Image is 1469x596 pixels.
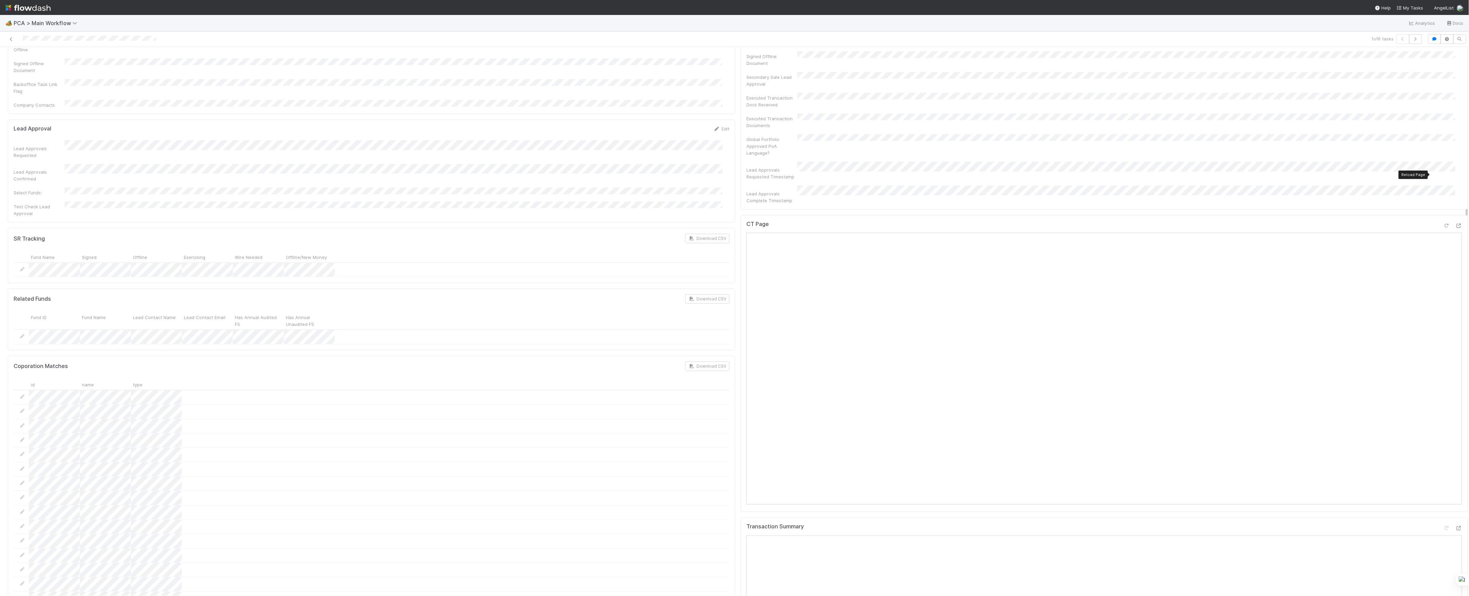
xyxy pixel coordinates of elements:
div: Lead Contact Email [182,312,233,329]
div: Executed Transaction Docs Received [746,94,797,108]
a: Edit [713,126,729,132]
div: Lead Approvals Requested Timestamp [746,166,797,180]
div: Signed Offline Document [746,53,797,67]
div: Lead Contact Name [131,312,182,329]
div: name [80,379,131,390]
div: Fund ID [29,312,80,329]
div: Fund Name [29,251,80,262]
div: Global Portfolio Approved PoA Language? [746,136,797,156]
div: Lead Approvals Complete Timestamp [746,190,797,204]
h5: Lead Approval [14,125,51,132]
div: Has Annual Unaudited FS [284,312,335,329]
span: My Tasks [1397,5,1423,11]
a: My Tasks [1397,4,1423,11]
div: Lead Approvals Requested [14,145,65,159]
div: Test Check Lead Approval [14,203,65,217]
a: Docs [1446,19,1464,27]
div: Signed Offline Document [14,60,65,74]
div: Executed Transaction Documents [746,115,797,129]
div: Signed [80,251,131,262]
div: Offline [131,251,182,262]
div: type [131,379,182,390]
div: Has Annual Audited FS [233,312,284,329]
div: Exercising [182,251,233,262]
div: Backoffice Task Link Flag [14,81,65,94]
div: Wire Needed [233,251,284,262]
button: Download CSV [685,234,729,243]
a: Analytics [1408,19,1435,27]
h5: Transaction Summary [746,523,804,530]
div: Secondary Sale Lead Approval [746,74,797,87]
div: Select Funds: [14,189,65,196]
h5: SR Tracking [14,235,45,242]
h5: Related Funds [14,296,51,302]
button: Download CSV [685,362,729,371]
div: Fund Name [80,312,131,329]
span: 1 of 6 tasks [1372,35,1394,42]
div: Lead Approvals Confirmed [14,169,65,182]
h5: CT Page [746,221,769,228]
div: Offline/New Money [284,251,335,262]
img: logo-inverted-e16ddd16eac7371096b0.svg [5,2,51,14]
img: avatar_b6a6ccf4-6160-40f7-90da-56c3221167ae.png [1457,5,1464,12]
div: id [29,379,80,390]
span: AngelList [1434,5,1454,11]
span: PCA > Main Workflow [14,20,81,27]
h5: Coporation Matches [14,363,68,370]
button: Download CSV [685,294,729,304]
div: Help [1375,4,1391,11]
div: Company Contacts [14,102,65,108]
span: 🏕️ [5,20,12,26]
